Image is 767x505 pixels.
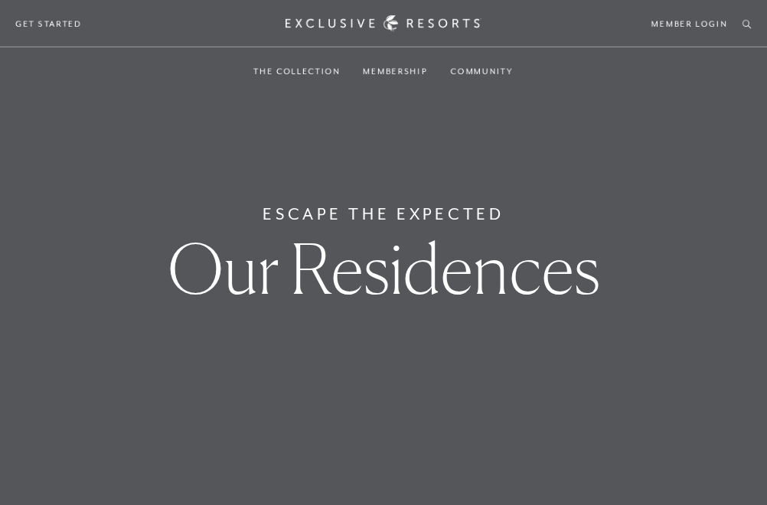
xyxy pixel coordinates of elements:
h6: Escape The Expected [263,202,504,226]
a: Get Started [15,17,82,31]
a: Member Login [651,17,727,31]
h1: Our Residences [168,234,600,303]
a: Membership [363,49,427,93]
a: The Collection [253,49,340,93]
a: Community [450,49,513,93]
